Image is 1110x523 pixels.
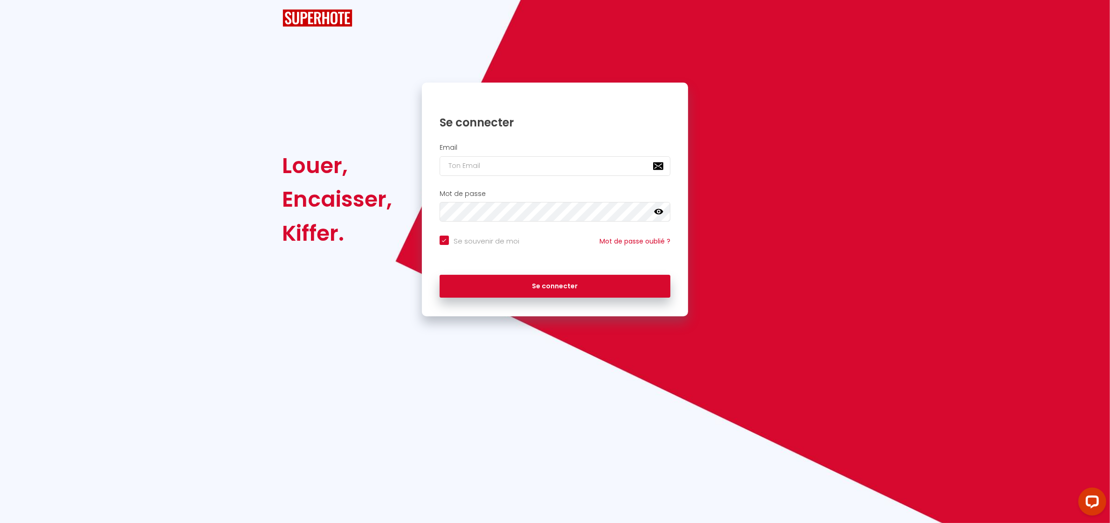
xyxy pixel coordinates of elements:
[283,149,393,182] div: Louer,
[283,9,352,27] img: SuperHote logo
[440,275,671,298] button: Se connecter
[600,237,670,246] a: Mot de passe oublié ?
[440,115,671,130] h1: Se connecter
[1071,484,1110,523] iframe: LiveChat chat widget
[440,156,671,176] input: Ton Email
[440,190,671,198] h2: Mot de passe
[283,216,393,250] div: Kiffer.
[283,182,393,216] div: Encaisser,
[440,144,671,152] h2: Email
